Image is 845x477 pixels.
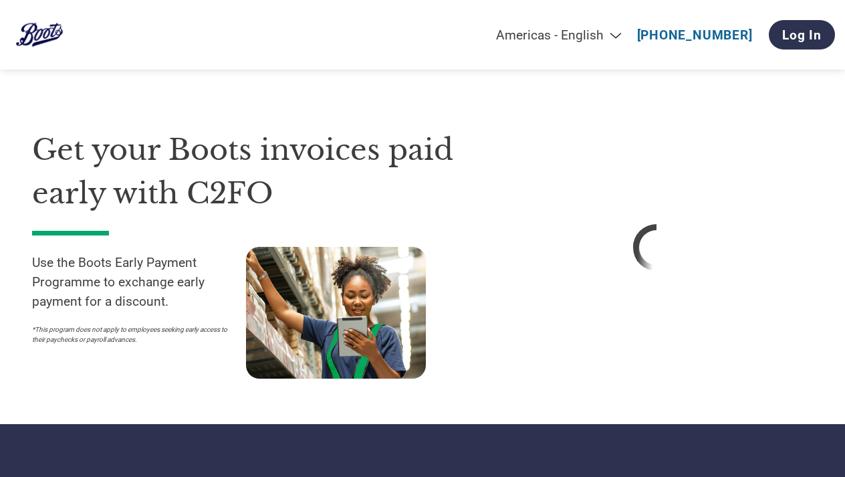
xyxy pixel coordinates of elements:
[10,17,69,54] img: Boots
[32,128,461,215] h1: Get your Boots invoices paid early with C2FO
[32,324,233,345] p: *This program does not apply to employees seeking early access to their paychecks or payroll adva...
[32,254,246,311] p: Use the Boots Early Payment Programme to exchange early payment for a discount.
[769,20,835,50] a: Log In
[637,27,753,43] a: [PHONE_NUMBER]
[246,247,426,379] img: supply chain worker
